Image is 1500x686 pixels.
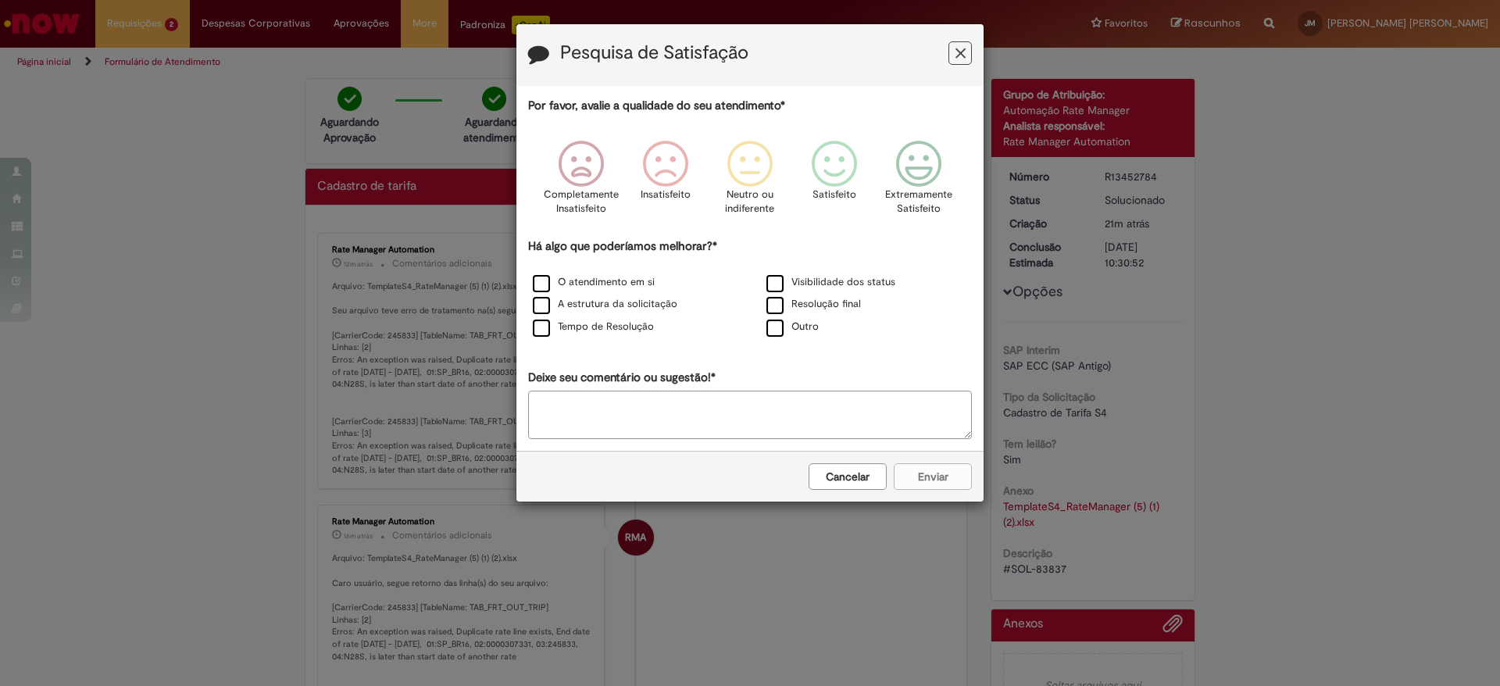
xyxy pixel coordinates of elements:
[766,275,895,290] label: Visibilidade dos status
[766,320,819,334] label: Outro
[766,297,861,312] label: Resolução final
[560,43,748,63] label: Pesquisa de Satisfação
[809,463,887,490] button: Cancelar
[528,238,972,339] div: Há algo que poderíamos melhorar?*
[710,129,790,236] div: Neutro ou indiferente
[533,320,654,334] label: Tempo de Resolução
[541,129,620,236] div: Completamente Insatisfeito
[722,188,778,216] p: Neutro ou indiferente
[885,188,952,216] p: Extremamente Satisfeito
[812,188,856,202] p: Satisfeito
[641,188,691,202] p: Insatisfeito
[626,129,705,236] div: Insatisfeito
[533,275,655,290] label: O atendimento em si
[879,129,959,236] div: Extremamente Satisfeito
[533,297,677,312] label: A estrutura da solicitação
[528,98,785,114] label: Por favor, avalie a qualidade do seu atendimento*
[528,370,716,386] label: Deixe seu comentário ou sugestão!*
[544,188,619,216] p: Completamente Insatisfeito
[795,129,874,236] div: Satisfeito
